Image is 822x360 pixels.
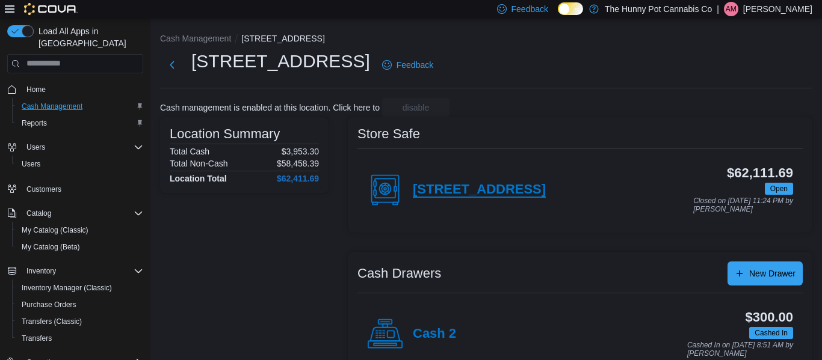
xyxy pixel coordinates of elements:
a: Home [22,82,51,97]
span: My Catalog (Classic) [22,225,88,235]
h3: Cash Drawers [357,266,441,281]
h3: $300.00 [746,310,793,325]
span: Cash Management [22,102,82,111]
span: Load All Apps in [GEOGRAPHIC_DATA] [34,25,143,49]
span: Users [22,159,40,169]
span: Open [765,183,793,195]
button: Users [12,156,148,172]
span: Users [22,140,143,154]
span: Cashed In [749,327,793,339]
h4: [STREET_ADDRESS] [413,182,546,198]
span: Users [26,142,45,152]
button: Users [22,140,50,154]
button: Purchase Orders [12,296,148,313]
span: Home [26,85,46,94]
button: Home [2,81,148,98]
h3: Store Safe [357,127,420,141]
span: Transfers (Classic) [17,314,143,329]
a: Transfers [17,331,57,346]
span: Open [770,183,788,194]
h4: $62,411.69 [277,174,319,183]
p: $3,953.30 [282,147,319,156]
span: Transfers [22,334,52,343]
a: Customers [22,182,66,197]
span: Customers [22,181,143,196]
button: disable [382,98,450,117]
p: Closed on [DATE] 11:24 PM by [PERSON_NAME] [693,197,793,213]
button: Catalog [22,206,56,221]
button: My Catalog (Classic) [12,222,148,239]
button: Inventory Manager (Classic) [12,279,148,296]
h6: Total Non-Cash [170,159,228,168]
p: The Hunny Pot Cannabis Co [605,2,712,16]
span: Inventory [22,264,143,278]
span: Inventory [26,266,56,276]
span: My Catalog (Classic) [17,223,143,237]
a: Transfers (Classic) [17,314,87,329]
span: Reports [22,118,47,128]
button: Inventory [2,263,148,279]
h1: [STREET_ADDRESS] [191,49,370,73]
p: $58,458.39 [277,159,319,168]
span: Home [22,82,143,97]
h3: Location Summary [170,127,280,141]
button: My Catalog (Beta) [12,239,148,255]
button: Customers [2,180,148,197]
a: Cash Management [17,99,87,114]
a: Purchase Orders [17,297,81,312]
span: AM [726,2,737,16]
p: | [717,2,719,16]
span: My Catalog (Beta) [17,240,143,254]
nav: An example of EuiBreadcrumbs [160,32,812,47]
a: My Catalog (Beta) [17,240,85,254]
button: New Drawer [728,261,803,285]
h6: Total Cash [170,147,209,156]
span: Catalog [26,209,51,218]
button: Catalog [2,205,148,222]
button: [STREET_ADDRESS] [241,34,324,43]
span: Reports [17,116,143,130]
button: Transfers [12,330,148,347]
button: Inventory [22,264,61,278]
h4: Location Total [170,174,227,183]
span: Inventory Manager (Classic) [22,283,112,293]
span: Transfers [17,331,143,346]
button: Cash Management [160,34,231,43]
span: Purchase Orders [17,297,143,312]
button: Transfers (Classic) [12,313,148,330]
span: disable [403,102,429,114]
a: Feedback [377,53,438,77]
span: My Catalog (Beta) [22,242,80,252]
span: Users [17,157,143,171]
p: Cashed In on [DATE] 8:51 AM by [PERSON_NAME] [687,341,793,358]
button: Cash Management [12,98,148,115]
span: New Drawer [749,267,796,279]
span: Purchase Orders [22,300,76,310]
p: Cash management is enabled at this location. Click here to [160,103,380,112]
a: Reports [17,116,52,130]
a: Inventory Manager (Classic) [17,281,117,295]
span: Inventory Manager (Classic) [17,281,143,295]
div: Ashley Moase [724,2,738,16]
button: Users [2,139,148,156]
h4: Cash 2 [413,326,456,342]
a: Users [17,157,45,171]
span: Customers [26,185,61,194]
span: Cash Management [17,99,143,114]
p: [PERSON_NAME] [743,2,812,16]
input: Dark Mode [558,2,583,15]
button: Reports [12,115,148,132]
h3: $62,111.69 [727,166,793,180]
span: Feedback [397,59,433,71]
span: Cashed In [755,328,788,338]
span: Feedback [511,3,548,15]
span: Catalog [22,206,143,221]
button: Next [160,53,184,77]
a: My Catalog (Classic) [17,223,93,237]
img: Cova [24,3,78,15]
span: Transfers (Classic) [22,317,82,326]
